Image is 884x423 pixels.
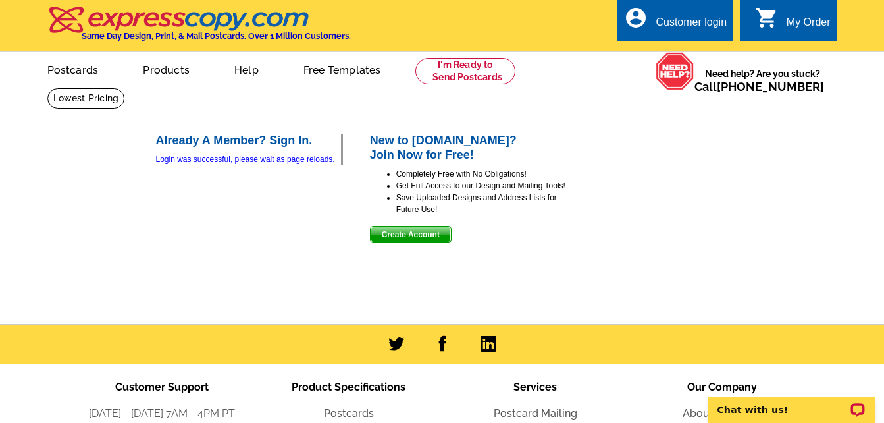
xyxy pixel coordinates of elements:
div: My Order [787,16,831,35]
a: Free Templates [282,53,402,84]
button: Create Account [370,226,452,243]
a: Postcards [26,53,120,84]
img: help [656,52,694,90]
iframe: LiveChat chat widget [699,381,884,423]
div: Customer login [656,16,727,35]
div: Login was successful, please wait as page reloads. [156,154,341,165]
a: [PHONE_NUMBER] [717,80,824,94]
span: Need help? Are you stuck? [694,67,831,94]
a: About the Team [683,407,762,420]
h2: Already A Member? Sign In. [156,134,341,148]
span: Product Specifications [292,381,405,393]
i: shopping_cart [755,6,779,30]
span: Our Company [687,381,757,393]
span: Services [513,381,557,393]
a: Products [122,53,211,84]
h4: Same Day Design, Print, & Mail Postcards. Over 1 Million Customers. [82,31,351,41]
li: [DATE] - [DATE] 7AM - 4PM PT [68,406,255,422]
a: shopping_cart My Order [755,14,831,31]
a: Help [213,53,280,84]
li: Get Full Access to our Design and Mailing Tools! [396,180,567,192]
span: Create Account [371,227,451,242]
li: Save Uploaded Designs and Address Lists for Future Use! [396,192,567,215]
span: Customer Support [115,381,209,393]
a: Same Day Design, Print, & Mail Postcards. Over 1 Million Customers. [47,16,351,41]
a: Postcards [324,407,374,420]
a: account_circle Customer login [624,14,727,31]
i: account_circle [624,6,648,30]
a: Postcard Mailing [494,407,577,420]
span: Call [694,80,824,94]
h2: New to [DOMAIN_NAME]? Join Now for Free! [370,134,567,162]
li: Completely Free with No Obligations! [396,168,567,180]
